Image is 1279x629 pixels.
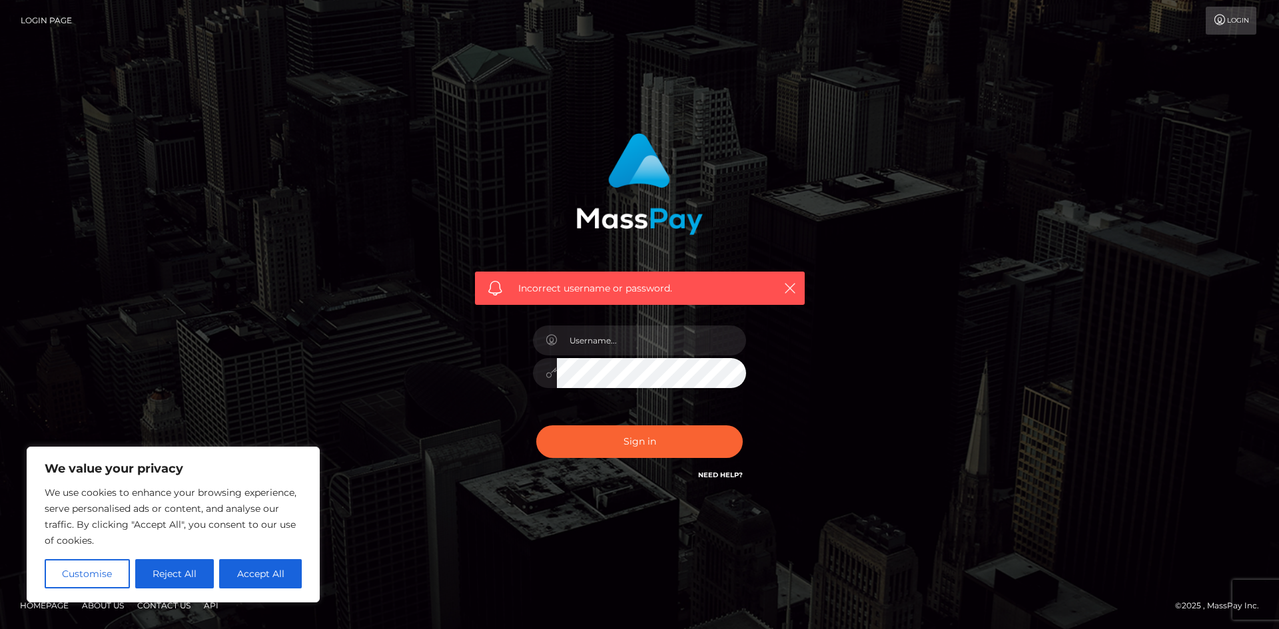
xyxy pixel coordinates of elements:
[199,595,224,616] a: API
[557,325,746,355] input: Username...
[576,133,703,235] img: MassPay Login
[27,447,320,602] div: We value your privacy
[132,595,196,616] a: Contact Us
[45,485,302,548] p: We use cookies to enhance your browsing experience, serve personalised ads or content, and analys...
[219,559,302,588] button: Accept All
[536,425,743,458] button: Sign in
[1206,7,1256,35] a: Login
[1175,598,1269,613] div: © 2025 , MassPay Inc.
[698,471,743,479] a: Need Help?
[21,7,72,35] a: Login Page
[135,559,214,588] button: Reject All
[518,282,761,296] span: Incorrect username or password.
[15,595,74,616] a: Homepage
[45,559,130,588] button: Customise
[77,595,129,616] a: About Us
[45,461,302,477] p: We value your privacy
